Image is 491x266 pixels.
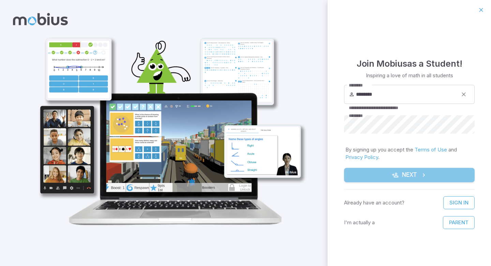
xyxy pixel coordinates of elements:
a: Terms of Use [415,146,447,153]
p: Already have an account? [344,199,404,207]
h4: Join Mobius as a Student ! [357,57,462,70]
a: Sign In [443,196,475,209]
p: Inspiring a love of math in all students [366,72,453,79]
img: student_1-illustration [28,34,310,230]
button: Parent [443,216,475,229]
p: I'm actually a [344,219,375,226]
p: By signing up you accept the and . [345,146,473,161]
button: Next [344,168,475,182]
a: Privacy Policy [345,154,378,160]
